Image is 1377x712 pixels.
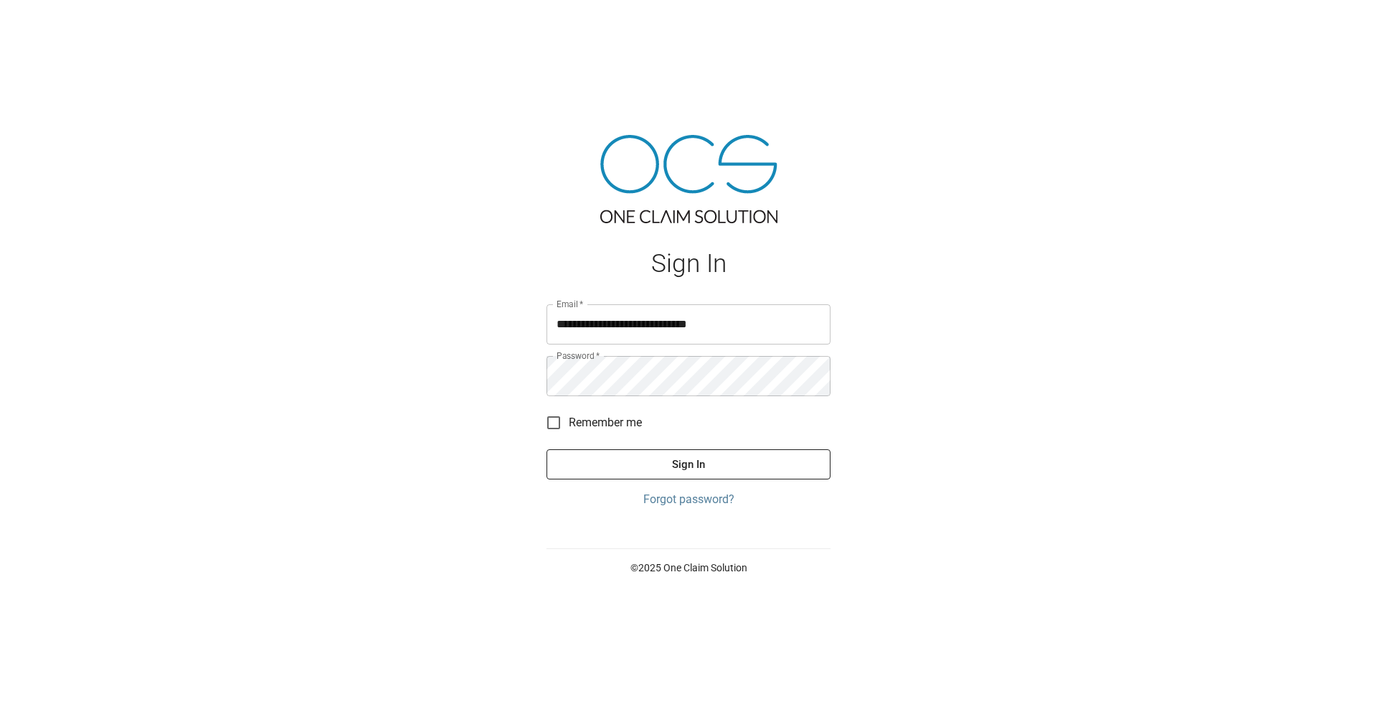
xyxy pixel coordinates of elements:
span: Remember me [569,414,642,431]
label: Email [557,298,584,310]
button: Sign In [546,449,831,479]
img: ocs-logo-white-transparent.png [17,9,75,37]
p: © 2025 One Claim Solution [546,561,831,575]
label: Password [557,350,600,362]
h1: Sign In [546,249,831,278]
a: Forgot password? [546,491,831,508]
img: ocs-logo-tra.png [600,135,777,223]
